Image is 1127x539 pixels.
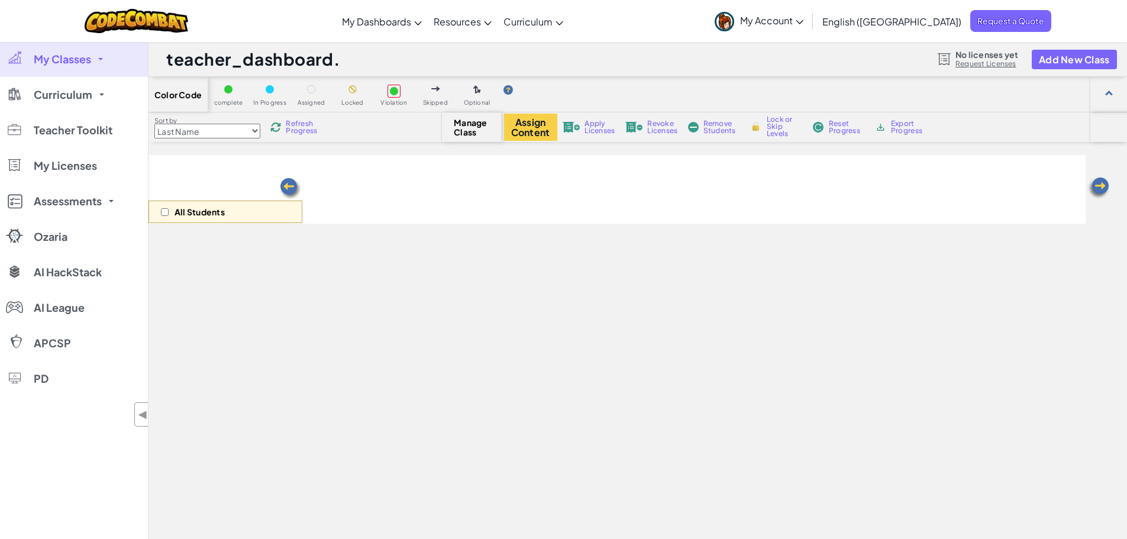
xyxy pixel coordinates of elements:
[812,122,824,133] img: IconReset.svg
[279,177,302,201] img: Arrow_Left.png
[1032,50,1117,69] button: Add New Class
[498,5,569,37] a: Curriculum
[342,15,411,28] span: My Dashboards
[34,54,91,64] span: My Classes
[563,122,580,133] img: IconLicenseApply.svg
[154,90,202,99] span: Color Code
[585,120,615,134] span: Apply Licenses
[34,89,92,100] span: Curriculum
[625,122,643,133] img: IconLicenseRevoke.svg
[454,118,489,137] span: Manage Class
[703,120,739,134] span: Remove Students
[154,116,260,125] label: Sort by
[298,99,325,106] span: Assigned
[740,14,803,27] span: My Account
[34,160,97,171] span: My Licenses
[253,99,286,106] span: In Progress
[647,120,677,134] span: Revoke Licenses
[1087,176,1110,200] img: Arrow_Left.png
[34,125,112,135] span: Teacher Toolkit
[34,196,102,206] span: Assessments
[503,85,513,95] img: IconHint.svg
[891,120,927,134] span: Export Progress
[341,99,363,106] span: Locked
[138,406,148,423] span: ◀
[270,122,281,133] img: IconReload.svg
[34,231,67,242] span: Ozaria
[166,48,340,70] h1: teacher_dashboard.
[464,99,490,106] span: Optional
[34,302,85,313] span: AI League
[816,5,967,37] a: English ([GEOGRAPHIC_DATA])
[431,86,440,91] img: IconSkippedLevel.svg
[175,207,225,217] p: All Students
[955,50,1018,59] span: No licenses yet
[503,15,553,28] span: Curriculum
[750,121,762,132] img: IconLock.svg
[423,99,448,106] span: Skipped
[214,99,243,106] span: complete
[434,15,481,28] span: Resources
[85,9,188,33] img: CodeCombat logo
[970,10,1051,32] a: Request a Quote
[286,120,322,134] span: Refresh Progress
[428,5,498,37] a: Resources
[709,2,809,40] a: My Account
[955,59,1018,69] a: Request Licenses
[875,122,886,133] img: IconArchive.svg
[822,15,961,28] span: English ([GEOGRAPHIC_DATA])
[336,5,428,37] a: My Dashboards
[504,114,557,141] button: Assign Content
[715,12,734,31] img: avatar
[473,85,481,95] img: IconOptionalLevel.svg
[767,116,802,137] span: Lock or Skip Levels
[688,122,699,133] img: IconRemoveStudents.svg
[380,99,407,106] span: Violation
[829,120,864,134] span: Reset Progress
[34,267,102,277] span: AI HackStack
